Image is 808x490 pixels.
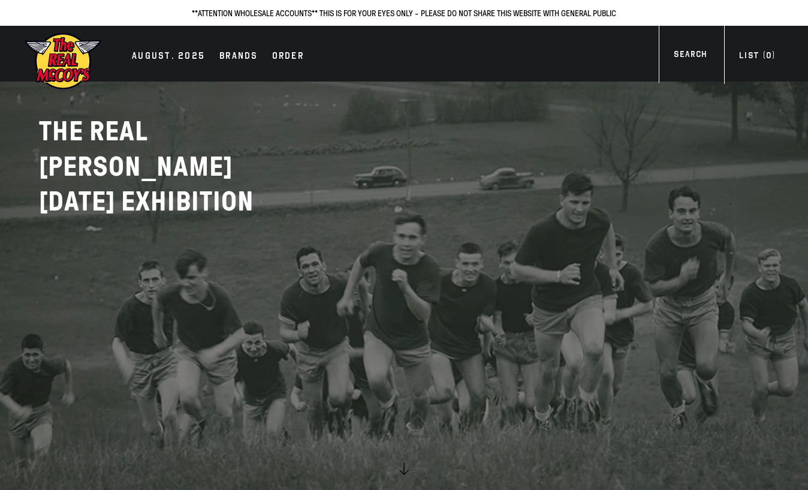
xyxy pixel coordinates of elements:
h2: THE REAL [PERSON_NAME] [39,114,339,220]
div: Brands [219,49,258,65]
p: [DATE] EXHIBITION [39,184,339,220]
a: Order [266,49,310,65]
div: Search [674,48,707,64]
a: AUGUST. 2025 [126,49,211,65]
span: 0 [766,50,771,61]
div: Order [272,49,304,65]
a: Search [659,48,722,64]
img: mccoys-exhibition [24,32,102,91]
p: **ATTENTION WHOLESALE ACCOUNTS** THIS IS FOR YOUR EYES ONLY - PLEASE DO NOT SHARE THIS WEBSITE WI... [12,6,796,20]
div: AUGUST. 2025 [132,49,205,65]
div: List ( ) [739,49,775,65]
a: List (0) [724,49,790,65]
